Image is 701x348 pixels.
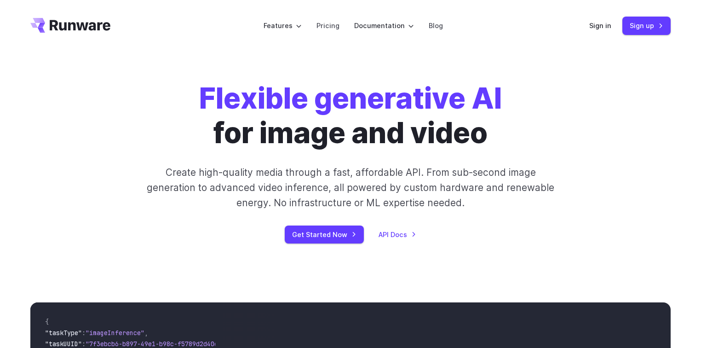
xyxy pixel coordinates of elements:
span: "imageInference" [86,329,144,337]
span: "taskType" [45,329,82,337]
p: Create high-quality media through a fast, affordable API. From sub-second image generation to adv... [146,165,556,211]
span: "taskUUID" [45,340,82,348]
span: , [144,329,148,337]
a: Pricing [316,20,339,31]
a: Sign in [589,20,611,31]
span: { [45,318,49,326]
strong: Flexible generative AI [199,81,502,116]
a: Get Started Now [285,226,364,244]
a: Go to / [30,18,110,33]
a: Sign up [622,17,671,35]
label: Documentation [354,20,414,31]
span: "7f3ebcb6-b897-49e1-b98c-f5789d2d40d7" [86,340,225,348]
span: : [82,329,86,337]
a: API Docs [379,229,416,240]
label: Features [264,20,302,31]
a: Blog [429,20,443,31]
h1: for image and video [199,81,502,150]
span: : [82,340,86,348]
